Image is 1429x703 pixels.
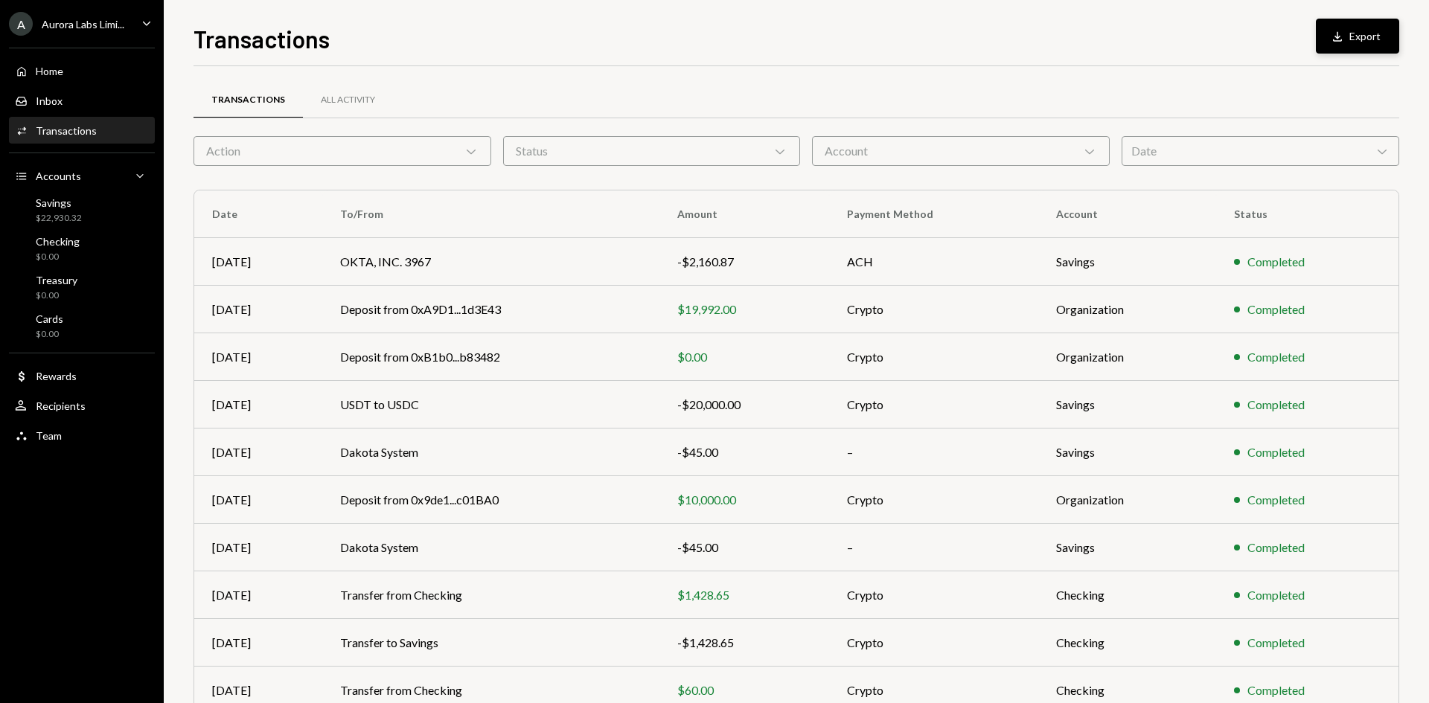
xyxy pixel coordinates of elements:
[322,190,659,238] th: To/From
[212,586,304,604] div: [DATE]
[322,333,659,381] td: Deposit from 0xB1b0...b83482
[1038,286,1215,333] td: Organization
[9,87,155,114] a: Inbox
[36,399,86,412] div: Recipients
[9,231,155,266] a: Checking$0.00
[829,333,1038,381] td: Crypto
[1247,491,1305,509] div: Completed
[677,491,811,509] div: $10,000.00
[322,619,659,667] td: Transfer to Savings
[1247,348,1305,366] div: Completed
[322,476,659,524] td: Deposit from 0x9de1...c01BA0
[1038,476,1215,524] td: Organization
[1038,238,1215,286] td: Savings
[829,476,1038,524] td: Crypto
[322,238,659,286] td: OKTA, INC. 3967
[829,190,1038,238] th: Payment Method
[1247,586,1305,604] div: Completed
[677,301,811,318] div: $19,992.00
[322,381,659,428] td: USDT to USDC
[1247,443,1305,461] div: Completed
[42,18,124,31] div: Aurora Labs Limi...
[36,170,81,182] div: Accounts
[677,539,811,556] div: -$45.00
[36,289,77,302] div: $0.00
[9,269,155,305] a: Treasury$0.00
[36,328,63,341] div: $0.00
[9,362,155,389] a: Rewards
[1247,253,1305,271] div: Completed
[1216,190,1398,238] th: Status
[212,491,304,509] div: [DATE]
[36,124,97,137] div: Transactions
[829,238,1038,286] td: ACH
[9,192,155,228] a: Savings$22,930.32
[212,539,304,556] div: [DATE]
[194,190,322,238] th: Date
[36,251,80,263] div: $0.00
[321,94,375,106] div: All Activity
[1038,333,1215,381] td: Organization
[1316,19,1399,54] button: Export
[829,524,1038,571] td: –
[36,94,63,107] div: Inbox
[36,212,82,225] div: $22,930.32
[212,396,304,414] div: [DATE]
[36,235,80,248] div: Checking
[212,634,304,652] div: [DATE]
[36,429,62,442] div: Team
[1038,619,1215,667] td: Checking
[1038,571,1215,619] td: Checking
[1122,136,1399,166] div: Date
[212,443,304,461] div: [DATE]
[36,370,77,382] div: Rewards
[9,117,155,144] a: Transactions
[829,619,1038,667] td: Crypto
[322,524,659,571] td: Dakota System
[194,136,491,166] div: Action
[1038,190,1215,238] th: Account
[677,396,811,414] div: -$20,000.00
[303,81,393,119] a: All Activity
[1247,634,1305,652] div: Completed
[9,12,33,36] div: A
[1247,396,1305,414] div: Completed
[1038,428,1215,476] td: Savings
[677,443,811,461] div: -$45.00
[659,190,829,238] th: Amount
[9,422,155,449] a: Team
[212,301,304,318] div: [DATE]
[194,24,330,54] h1: Transactions
[1247,539,1305,556] div: Completed
[829,428,1038,476] td: –
[677,253,811,271] div: -$2,160.87
[1247,681,1305,699] div: Completed
[829,571,1038,619] td: Crypto
[1247,301,1305,318] div: Completed
[503,136,801,166] div: Status
[677,348,811,366] div: $0.00
[322,286,659,333] td: Deposit from 0xA9D1...1d3E43
[36,196,82,209] div: Savings
[212,348,304,366] div: [DATE]
[36,274,77,286] div: Treasury
[211,94,285,106] div: Transactions
[677,681,811,699] div: $60.00
[9,57,155,84] a: Home
[194,81,303,119] a: Transactions
[212,253,304,271] div: [DATE]
[677,586,811,604] div: $1,428.65
[829,381,1038,428] td: Crypto
[677,634,811,652] div: -$1,428.65
[322,428,659,476] td: Dakota System
[9,162,155,189] a: Accounts
[829,286,1038,333] td: Crypto
[36,65,63,77] div: Home
[9,392,155,419] a: Recipients
[322,571,659,619] td: Transfer from Checking
[1038,381,1215,428] td: Savings
[36,312,63,325] div: Cards
[9,308,155,344] a: Cards$0.00
[1038,524,1215,571] td: Savings
[812,136,1110,166] div: Account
